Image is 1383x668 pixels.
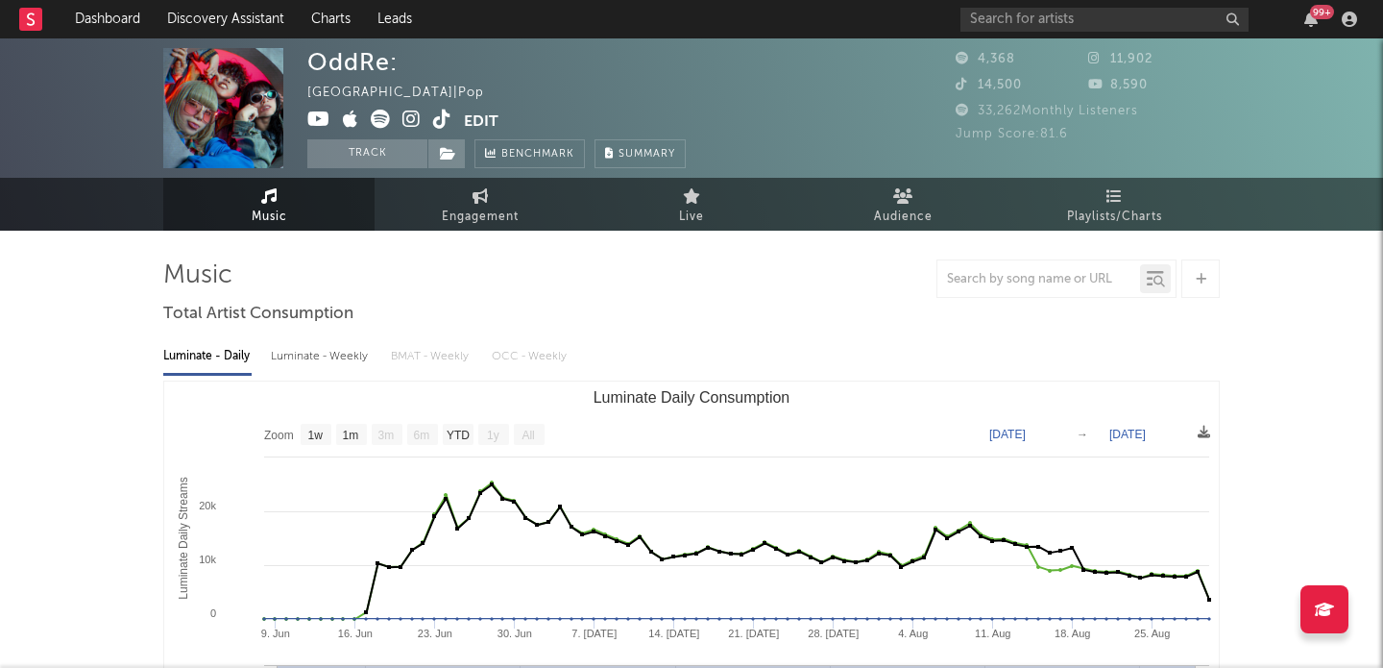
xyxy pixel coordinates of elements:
[199,500,216,511] text: 20k
[308,429,324,442] text: 1w
[199,554,216,565] text: 10k
[1304,12,1318,27] button: 99+
[1088,79,1148,91] span: 8,590
[378,429,395,442] text: 3m
[956,105,1138,117] span: 33,262 Monthly Listeners
[619,149,675,160] span: Summary
[898,628,928,639] text: 4. Aug
[960,8,1249,32] input: Search for artists
[343,429,359,442] text: 1m
[594,389,790,406] text: Luminate Daily Consumption
[937,272,1140,287] input: Search by song name or URL
[956,79,1022,91] span: 14,500
[487,429,499,442] text: 1y
[418,628,452,639] text: 23. Jun
[975,628,1010,639] text: 11. Aug
[271,340,372,373] div: Luminate - Weekly
[414,429,430,442] text: 6m
[1088,53,1152,65] span: 11,902
[808,628,859,639] text: 28. [DATE]
[307,139,427,168] button: Track
[464,110,498,134] button: Edit
[1067,206,1162,229] span: Playlists/Charts
[264,429,294,442] text: Zoom
[501,143,574,166] span: Benchmark
[447,429,470,442] text: YTD
[474,139,585,168] a: Benchmark
[163,178,375,231] a: Music
[874,206,933,229] span: Audience
[442,206,519,229] span: Engagement
[956,53,1015,65] span: 4,368
[163,303,353,326] span: Total Artist Consumption
[210,607,216,619] text: 0
[679,206,704,229] span: Live
[1077,428,1088,441] text: →
[338,628,373,639] text: 16. Jun
[1055,628,1090,639] text: 18. Aug
[956,128,1068,140] span: Jump Score: 81.6
[1109,428,1146,441] text: [DATE]
[1008,178,1220,231] a: Playlists/Charts
[497,628,532,639] text: 30. Jun
[252,206,287,229] span: Music
[571,628,617,639] text: 7. [DATE]
[1134,628,1170,639] text: 25. Aug
[307,48,398,76] div: OddRe:
[163,340,252,373] div: Luminate - Daily
[261,628,290,639] text: 9. Jun
[989,428,1026,441] text: [DATE]
[586,178,797,231] a: Live
[797,178,1008,231] a: Audience
[1310,5,1334,19] div: 99 +
[522,429,534,442] text: All
[594,139,686,168] button: Summary
[375,178,586,231] a: Engagement
[177,477,190,599] text: Luminate Daily Streams
[307,82,506,105] div: [GEOGRAPHIC_DATA] | Pop
[648,628,699,639] text: 14. [DATE]
[728,628,779,639] text: 21. [DATE]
